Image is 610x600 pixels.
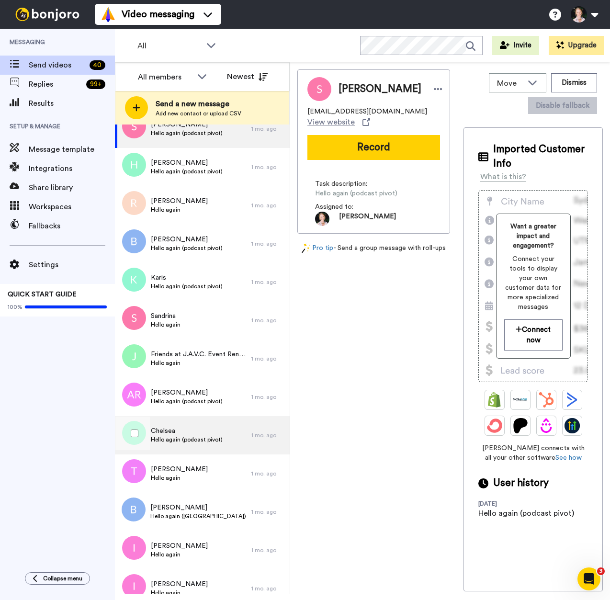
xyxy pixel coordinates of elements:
[251,508,285,516] div: 1 mo. ago
[151,311,181,321] span: Sandrina
[151,120,223,129] span: [PERSON_NAME]
[29,144,115,155] span: Message template
[151,426,223,436] span: Chelsea
[43,575,82,582] span: Collapse menu
[150,503,247,512] span: [PERSON_NAME]
[504,222,563,250] span: Want a greater impact and engagement?
[555,454,582,461] a: See how
[138,71,192,83] div: All members
[151,474,208,482] span: Hello again
[478,508,574,519] div: Hello again (podcast pivot)
[251,125,285,133] div: 1 mo. ago
[122,268,146,292] img: k.png
[220,67,275,86] button: Newest
[25,572,90,585] button: Collapse menu
[513,418,528,433] img: Patreon
[29,182,115,193] span: Share library
[513,392,528,408] img: Ontraport
[480,171,526,182] div: What is this?
[504,319,563,351] button: Connect now
[151,244,223,252] span: Hello again (podcast pivot)
[151,129,223,137] span: Hello again (podcast pivot)
[122,114,146,138] img: s.png
[151,283,223,290] span: Hello again (podcast pivot)
[302,243,310,253] img: magic-wand.svg
[307,77,331,101] img: Image of Stephanie
[122,306,146,330] img: s.png
[251,355,285,362] div: 1 mo. ago
[565,418,580,433] img: GoHighLevel
[577,567,600,590] iframe: Intercom live chat
[151,321,181,328] span: Hello again
[539,392,554,408] img: Hubspot
[151,350,247,359] span: Friends at J.A.V.C. Event Rentals
[151,464,208,474] span: [PERSON_NAME]
[251,585,285,592] div: 1 mo. ago
[307,116,355,128] span: View website
[150,512,247,520] span: Hello again ([GEOGRAPHIC_DATA]) (podcast pivot)
[122,153,146,177] img: h.png
[151,579,208,589] span: [PERSON_NAME]
[156,98,241,110] span: Send a new message
[122,459,146,483] img: t.png
[551,73,597,92] button: Dismiss
[29,201,115,213] span: Workspaces
[492,36,539,55] button: Invite
[151,551,208,558] span: Hello again
[528,97,597,114] button: Disable fallback
[151,589,208,597] span: Hello again
[137,40,202,52] span: All
[122,536,146,560] img: i.png
[151,235,223,244] span: [PERSON_NAME]
[315,202,382,212] span: Assigned to:
[151,397,223,405] span: Hello again (podcast pivot)
[29,220,115,232] span: Fallbacks
[504,254,563,312] span: Connect your tools to display your own customer data for more specialized messages
[11,8,83,21] img: bj-logo-header-white.svg
[151,541,208,551] span: [PERSON_NAME]
[86,79,105,89] div: 99 +
[549,36,604,55] button: Upgrade
[122,498,146,521] img: b.png
[497,78,523,89] span: Move
[487,418,502,433] img: ConvertKit
[122,8,194,21] span: Video messaging
[156,110,241,117] span: Add new contact or upload CSV
[8,291,77,298] span: QUICK START GUIDE
[251,317,285,324] div: 1 mo. ago
[493,476,549,490] span: User history
[251,470,285,477] div: 1 mo. ago
[297,243,450,253] div: - Send a group message with roll-ups
[151,206,208,214] span: Hello again
[493,142,588,171] span: Imported Customer Info
[151,388,223,397] span: [PERSON_NAME]
[478,443,588,463] span: [PERSON_NAME] connects with all your other software
[122,574,146,598] img: i.png
[8,303,23,311] span: 100%
[251,240,285,248] div: 1 mo. ago
[90,60,105,70] div: 40
[122,344,146,368] img: j.png
[251,202,285,209] div: 1 mo. ago
[315,212,329,226] img: b3d945f2-f10e-4341-a9b4-f6e81cf8be4d-1611354539.jpg
[315,179,382,189] span: Task description :
[101,7,116,22] img: vm-color.svg
[29,259,115,271] span: Settings
[302,243,333,253] a: Pro tip
[151,168,223,175] span: Hello again (podcast pivot)
[315,189,406,198] span: Hello again (podcast pivot)
[151,359,247,367] span: Hello again
[539,418,554,433] img: Drip
[151,158,223,168] span: [PERSON_NAME]
[122,383,146,407] img: ar.png
[151,196,208,206] span: [PERSON_NAME]
[151,436,223,443] span: Hello again (podcast pivot)
[339,82,421,96] span: [PERSON_NAME]
[487,392,502,408] img: Shopify
[29,163,115,174] span: Integrations
[339,212,396,226] span: [PERSON_NAME]
[597,567,605,575] span: 3
[251,278,285,286] div: 1 mo. ago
